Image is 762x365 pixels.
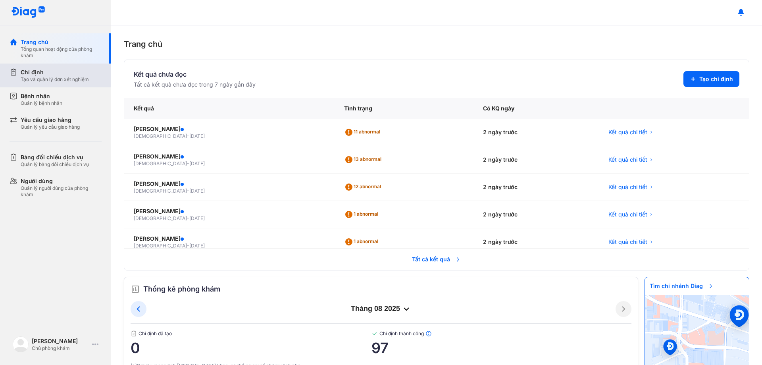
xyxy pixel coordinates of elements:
span: [DEMOGRAPHIC_DATA] [134,160,187,166]
div: 13 abnormal [344,153,385,166]
div: 1 abnormal [344,236,381,248]
div: [PERSON_NAME] [134,207,325,215]
div: Quản lý người dùng của phòng khám [21,185,102,198]
div: 1 abnormal [344,208,381,221]
div: 11 abnormal [344,126,383,139]
span: [DATE] [189,160,205,166]
div: [PERSON_NAME] [134,180,325,188]
span: [DEMOGRAPHIC_DATA] [134,133,187,139]
span: Tất cả kết quả [407,251,466,268]
div: Người dùng [21,177,102,185]
div: 2 ngày trước [473,174,598,201]
span: [DEMOGRAPHIC_DATA] [134,215,187,221]
span: 0 [131,340,371,356]
span: Kết quả chi tiết [608,156,647,164]
div: Bệnh nhân [21,92,62,100]
div: Kết quả [124,98,335,119]
div: Tổng quan hoạt động của phòng khám [21,46,102,59]
div: [PERSON_NAME] [32,337,89,345]
div: Chủ phòng khám [32,345,89,351]
img: order.5a6da16c.svg [131,284,140,294]
div: Trang chủ [124,38,749,50]
span: [DATE] [189,188,205,194]
div: Tình trạng [335,98,473,119]
span: Kết quả chi tiết [608,211,647,218]
div: [PERSON_NAME] [134,125,325,133]
span: [DATE] [189,243,205,249]
span: - [187,160,189,166]
span: [DEMOGRAPHIC_DATA] [134,243,187,249]
div: 2 ngày trước [473,201,598,228]
span: Chỉ định đã tạo [131,330,371,337]
div: tháng 08 2025 [146,304,616,314]
div: Chỉ định [21,68,89,76]
div: Tạo và quản lý đơn xét nghiệm [21,76,89,83]
div: Yêu cầu giao hàng [21,116,80,124]
span: - [187,133,189,139]
div: Quản lý bệnh nhân [21,100,62,106]
div: 12 abnormal [344,181,384,193]
img: logo [13,336,29,352]
div: 2 ngày trước [473,228,598,256]
span: - [187,188,189,194]
span: Chỉ định thành công [371,330,631,337]
div: Kết quả chưa đọc [134,70,256,79]
img: logo [11,6,45,19]
div: 2 ngày trước [473,119,598,146]
div: 2 ngày trước [473,146,598,174]
div: Quản lý yêu cầu giao hàng [21,124,80,130]
div: Bảng đối chiếu dịch vụ [21,153,89,161]
span: - [187,243,189,249]
span: 97 [371,340,631,356]
div: Có KQ ngày [473,98,598,119]
div: Quản lý bảng đối chiếu dịch vụ [21,161,89,168]
span: Thống kê phòng khám [143,284,220,295]
img: info.7e716105.svg [425,330,432,337]
span: [DATE] [189,133,205,139]
span: [DATE] [189,215,205,221]
span: Kết quả chi tiết [608,128,647,136]
div: Trang chủ [21,38,102,46]
div: [PERSON_NAME] [134,153,325,160]
span: Tạo chỉ định [699,75,733,83]
button: Tạo chỉ định [683,71,739,87]
span: Kết quả chi tiết [608,183,647,191]
span: Kết quả chi tiết [608,238,647,246]
div: Tất cả kết quả chưa đọc trong 7 ngày gần đây [134,81,256,89]
span: [DEMOGRAPHIC_DATA] [134,188,187,194]
span: Tìm chi nhánh Diag [645,277,719,295]
span: - [187,215,189,221]
img: document.50c4cfd0.svg [131,330,137,337]
img: checked-green.01cc79e0.svg [371,330,378,337]
div: [PERSON_NAME] [134,235,325,243]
